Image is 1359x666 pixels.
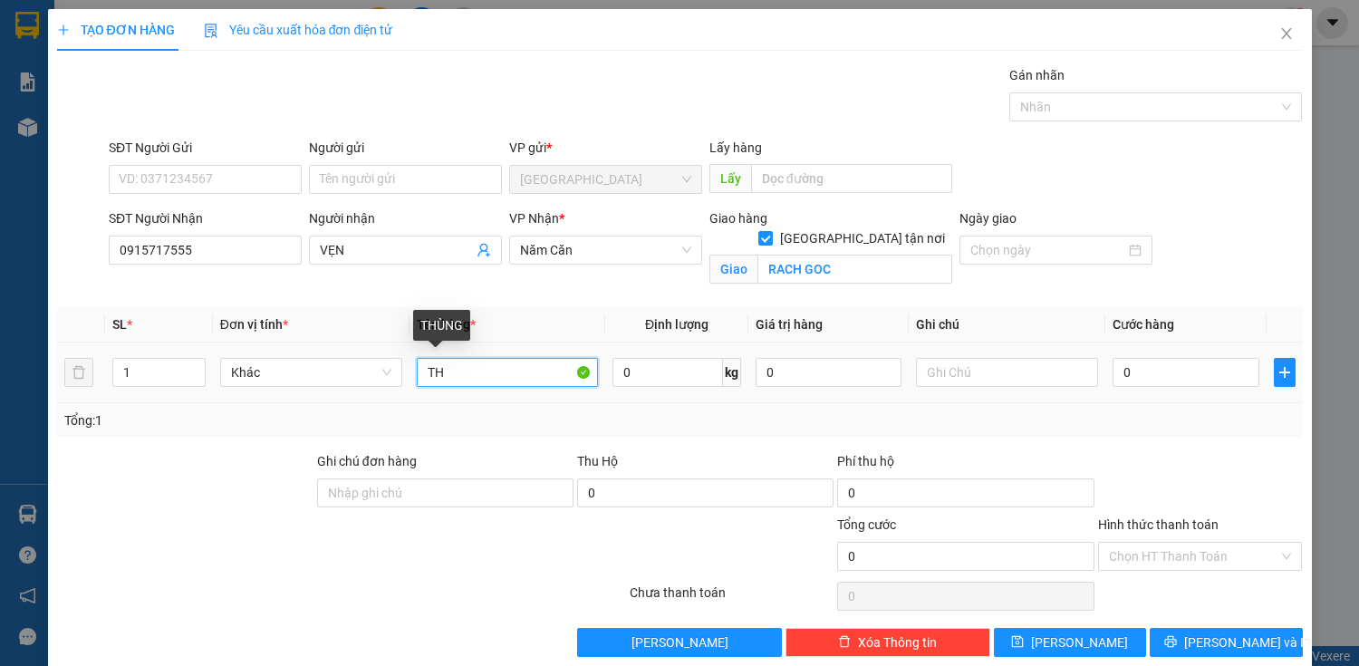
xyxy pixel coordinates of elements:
[838,635,851,650] span: delete
[509,211,559,226] span: VP Nhận
[709,164,751,193] span: Lấy
[628,583,836,614] div: Chưa thanh toán
[959,211,1017,226] label: Ngày giao
[9,77,125,137] li: VP [GEOGRAPHIC_DATA]
[756,317,823,332] span: Giá trị hàng
[1150,628,1302,657] button: printer[PERSON_NAME] và In
[317,478,573,507] input: Ghi chú đơn hàng
[477,243,491,257] span: user-add
[1031,632,1128,652] span: [PERSON_NAME]
[309,138,502,158] div: Người gửi
[577,628,782,657] button: [PERSON_NAME]
[577,454,618,468] span: Thu Hộ
[413,310,470,341] div: THÙNG
[786,628,990,657] button: deleteXóa Thông tin
[709,211,767,226] span: Giao hàng
[1275,365,1295,380] span: plus
[756,358,901,387] input: 0
[204,24,218,38] img: icon
[1261,9,1312,60] button: Close
[1274,358,1296,387] button: plus
[773,228,952,248] span: [GEOGRAPHIC_DATA] tận nơi
[417,358,599,387] input: VD: Bàn, Ghế
[994,628,1146,657] button: save[PERSON_NAME]
[709,255,757,284] span: Giao
[57,23,175,37] span: TẠO ĐƠN HÀNG
[1164,635,1177,650] span: printer
[1279,26,1294,41] span: close
[64,410,526,430] div: Tổng: 1
[1098,517,1219,532] label: Hình thức thanh toán
[317,454,417,468] label: Ghi chú đơn hàng
[125,77,241,97] li: VP Cái Nước
[1009,68,1065,82] label: Gán nhãn
[645,317,708,332] span: Định lượng
[112,317,127,332] span: SL
[1113,317,1174,332] span: Cước hàng
[723,358,741,387] span: kg
[109,208,302,228] div: SĐT Người Nhận
[909,307,1105,343] th: Ghi chú
[220,317,288,332] span: Đơn vị tính
[57,24,70,36] span: plus
[509,138,702,158] div: VP gửi
[520,166,691,193] span: Sài Gòn
[837,451,1094,478] div: Phí thu hộ
[231,359,391,386] span: Khác
[125,101,138,113] span: environment
[1184,632,1311,652] span: [PERSON_NAME] và In
[204,23,393,37] span: Yêu cầu xuất hóa đơn điện tử
[109,138,302,158] div: SĐT Người Gửi
[417,317,476,332] span: Tên hàng
[520,236,691,264] span: Năm Căn
[858,632,937,652] span: Xóa Thông tin
[125,100,237,134] b: Đầu lộ Phú Mỹ, H Cái Nước
[709,140,762,155] span: Lấy hàng
[916,358,1098,387] input: Ghi Chú
[64,358,93,387] button: delete
[751,164,952,193] input: Dọc đường
[9,9,263,43] li: [PERSON_NAME]
[1011,635,1024,650] span: save
[970,240,1125,260] input: Ngày giao
[309,208,502,228] div: Người nhận
[631,632,728,652] span: [PERSON_NAME]
[757,255,952,284] input: Giao tận nơi
[837,517,896,532] span: Tổng cước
